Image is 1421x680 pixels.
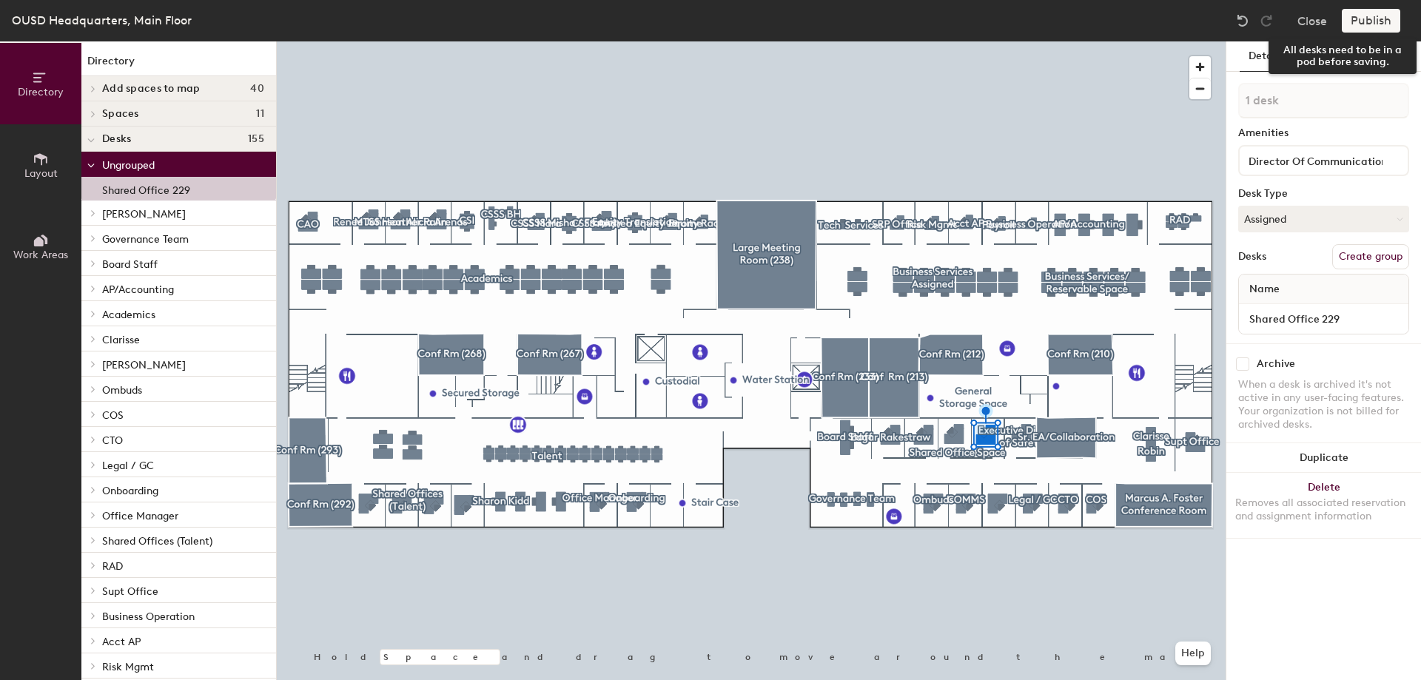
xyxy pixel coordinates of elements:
[102,159,155,172] span: Ungrouped
[102,560,123,573] span: RAD
[1235,13,1250,28] img: Undo
[1226,443,1421,473] button: Duplicate
[1292,41,1347,72] button: Policies
[1238,251,1266,263] div: Desks
[1242,276,1287,303] span: Name
[102,359,186,371] span: [PERSON_NAME]
[1238,188,1409,200] div: Desk Type
[102,610,195,623] span: Business Operation
[102,233,189,246] span: Governance Team
[81,53,276,76] h1: Directory
[102,384,142,397] span: Ombuds
[102,108,139,120] span: Spaces
[102,334,140,346] span: Clarisse
[102,535,212,548] span: Shared Offices (Talent)
[1259,13,1274,28] img: Redo
[1257,358,1295,370] div: Archive
[250,83,264,95] span: 40
[24,167,58,180] span: Layout
[1238,206,1409,232] button: Assigned
[102,309,155,321] span: Academics
[1242,309,1405,329] input: Unnamed desk
[18,86,64,98] span: Directory
[102,485,158,497] span: Onboarding
[1175,642,1211,665] button: Help
[1226,473,1421,538] button: DeleteRemoves all associated reservation and assignment information
[13,249,68,261] span: Work Areas
[102,459,154,472] span: Legal / GC
[1332,244,1409,269] button: Create group
[102,83,201,95] span: Add spaces to map
[102,180,190,197] p: Shared Office 229
[1235,496,1412,523] div: Removes all associated reservation and assignment information
[256,108,264,120] span: 11
[102,133,131,145] span: Desks
[102,661,154,673] span: Risk Mgmt
[248,133,264,145] span: 155
[1238,378,1409,431] div: When a desk is archived it's not active in any user-facing features. Your organization is not bil...
[1246,151,1385,169] input: Add amenities
[102,258,158,271] span: Board Staff
[102,208,186,221] span: [PERSON_NAME]
[102,510,178,522] span: Office Manager
[1297,9,1327,33] button: Close
[102,636,141,648] span: Acct AP
[102,283,174,296] span: AP/Accounting
[12,11,192,30] div: OUSD Headquarters, Main Floor
[1240,41,1292,72] button: Details
[1238,127,1409,139] div: Amenities
[102,585,158,598] span: Supt Office
[102,409,124,422] span: COS
[102,434,123,447] span: CTO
